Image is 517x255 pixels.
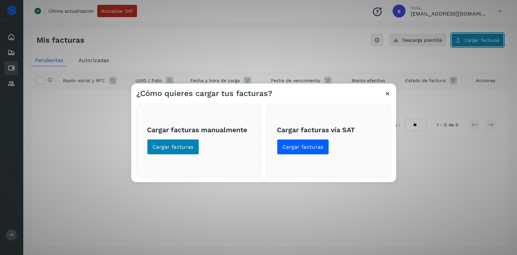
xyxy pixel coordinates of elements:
h3: Cargar facturas manualmente [147,126,250,134]
h3: ¿Cómo quieres cargar tus facturas? [136,89,272,98]
span: Cargar facturas [282,143,323,150]
span: Cargar facturas [153,143,194,150]
button: Cargar facturas [277,139,329,154]
h3: Cargar facturas vía SAT [277,126,380,134]
button: Cargar facturas [147,139,199,154]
